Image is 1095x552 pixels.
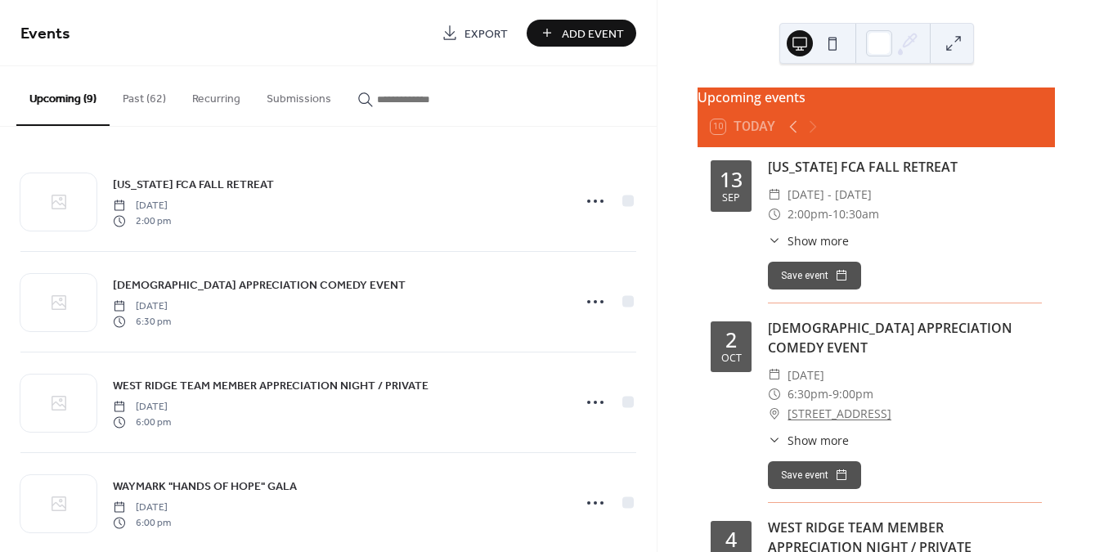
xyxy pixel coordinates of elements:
button: Add Event [527,20,636,47]
div: ​ [768,204,781,224]
span: 2:00pm [788,204,828,224]
div: Upcoming events [698,88,1055,107]
span: 6:30 pm [113,314,171,329]
span: Show more [788,232,849,249]
span: 6:00 pm [113,415,171,429]
div: Sep [722,193,740,204]
span: [DATE] [113,400,171,415]
span: [DATE] [113,199,171,213]
div: [US_STATE] FCA FALL RETREAT [768,157,1042,177]
span: 6:30pm [788,384,828,404]
a: WEST RIDGE TEAM MEMBER APPRECIATION NIGHT / PRIVATE [113,376,429,395]
a: [US_STATE] FCA FALL RETREAT [113,175,274,194]
button: Save event [768,262,861,289]
div: ​ [768,232,781,249]
span: Events [20,18,70,50]
div: 2 [725,330,737,350]
a: Export [429,20,520,47]
span: [DATE] [113,500,171,515]
div: ​ [768,366,781,385]
span: WAYMARK "HANDS OF HOPE" GALA [113,478,297,496]
div: ​ [768,384,781,404]
span: - [828,204,832,224]
span: Export [464,25,508,43]
span: [DATE] [788,366,824,385]
div: 4 [725,529,737,550]
a: WAYMARK "HANDS OF HOPE" GALA [113,477,297,496]
a: [STREET_ADDRESS] [788,404,891,424]
div: ​ [768,185,781,204]
button: Submissions [254,66,344,124]
button: ​Show more [768,432,849,449]
span: [DATE] [113,299,171,314]
span: 6:00 pm [113,515,171,530]
span: - [828,384,832,404]
span: WEST RIDGE TEAM MEMBER APPRECIATION NIGHT / PRIVATE [113,378,429,395]
div: ​ [768,404,781,424]
span: [DATE] - [DATE] [788,185,872,204]
span: 9:00pm [832,384,873,404]
span: [US_STATE] FCA FALL RETREAT [113,177,274,194]
button: Recurring [179,66,254,124]
button: ​Show more [768,232,849,249]
div: [DEMOGRAPHIC_DATA] APPRECIATION COMEDY EVENT [768,318,1042,357]
span: Add Event [562,25,624,43]
span: [DEMOGRAPHIC_DATA] APPRECIATION COMEDY EVENT [113,277,406,294]
button: Upcoming (9) [16,66,110,126]
button: Past (62) [110,66,179,124]
span: 10:30am [832,204,879,224]
div: 13 [720,169,743,190]
span: 2:00 pm [113,213,171,228]
span: Show more [788,432,849,449]
button: Save event [768,461,861,489]
a: [DEMOGRAPHIC_DATA] APPRECIATION COMEDY EVENT [113,276,406,294]
div: ​ [768,432,781,449]
div: Oct [721,353,742,364]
